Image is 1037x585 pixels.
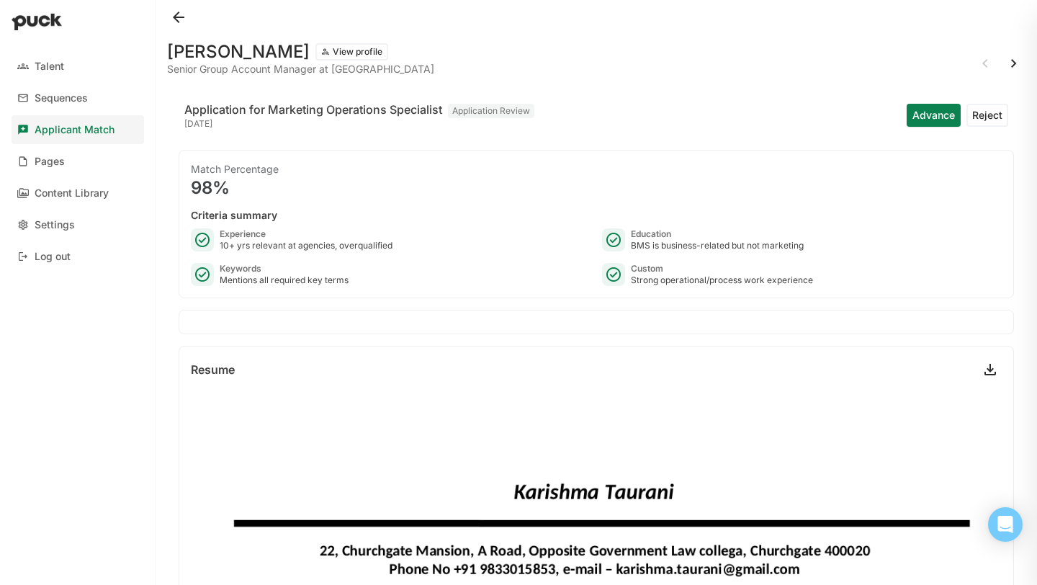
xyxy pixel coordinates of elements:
[966,104,1008,127] button: Reject
[12,147,144,176] a: Pages
[12,210,144,239] a: Settings
[191,208,1002,223] div: Criteria summary
[631,274,813,286] div: Strong operational/process work experience
[220,274,349,286] div: Mentions all required key terms
[191,364,235,375] div: Resume
[448,104,534,118] div: Application Review
[315,43,388,61] button: View profile
[12,179,144,207] a: Content Library
[184,118,534,130] div: [DATE]
[220,263,349,274] div: Keywords
[184,101,442,118] div: Application for Marketing Operations Specialist
[220,240,392,251] div: 10+ yrs relevant at agencies, overqualified
[631,240,804,251] div: BMS is business-related but not marketing
[907,104,961,127] button: Advance
[167,63,434,75] div: Senior Group Account Manager at [GEOGRAPHIC_DATA]
[35,124,115,136] div: Applicant Match
[167,43,310,61] h1: [PERSON_NAME]
[12,84,144,112] a: Sequences
[191,162,1002,177] div: Match Percentage
[12,115,144,144] a: Applicant Match
[191,179,1002,197] div: 98%
[12,52,144,81] a: Talent
[631,228,804,240] div: Education
[35,156,65,168] div: Pages
[35,187,109,200] div: Content Library
[631,263,813,274] div: Custom
[35,219,75,231] div: Settings
[35,61,64,73] div: Talent
[988,507,1023,542] div: Open Intercom Messenger
[220,228,392,240] div: Experience
[35,251,71,263] div: Log out
[35,92,88,104] div: Sequences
